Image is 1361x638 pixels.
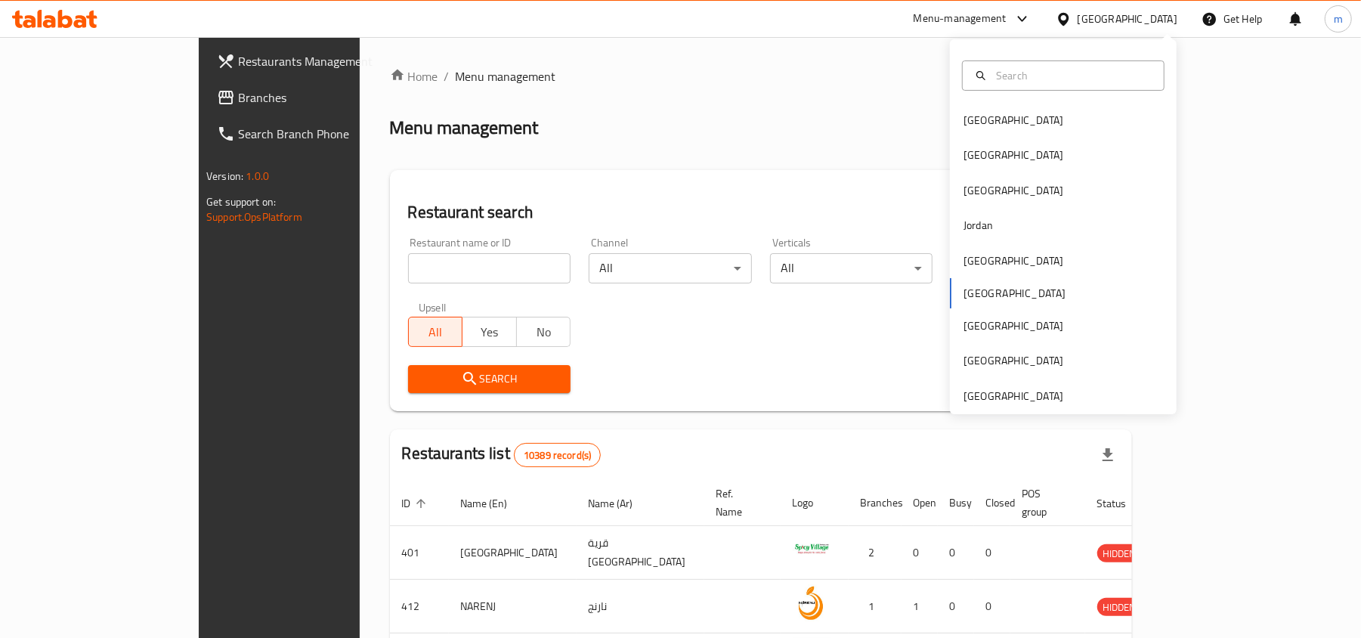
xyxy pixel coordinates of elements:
[964,112,1063,129] div: [GEOGRAPHIC_DATA]
[938,580,974,633] td: 0
[206,207,302,227] a: Support.OpsPlatform
[515,448,600,463] span: 10389 record(s)
[974,526,1010,580] td: 0
[990,67,1155,84] input: Search
[206,166,243,186] span: Version:
[402,494,431,513] span: ID
[781,480,849,526] th: Logo
[1090,437,1126,473] div: Export file
[1334,11,1343,27] span: m
[469,321,511,343] span: Yes
[205,79,426,116] a: Branches
[1097,544,1143,562] div: HIDDEN
[589,253,752,283] div: All
[238,88,414,107] span: Branches
[444,67,450,85] li: /
[456,67,556,85] span: Menu management
[408,365,571,393] button: Search
[461,494,527,513] span: Name (En)
[938,480,974,526] th: Busy
[974,480,1010,526] th: Closed
[1097,545,1143,562] span: HIDDEN
[577,526,704,580] td: قرية [GEOGRAPHIC_DATA]
[206,192,276,212] span: Get support on:
[449,580,577,633] td: NARENJ
[1097,494,1146,513] span: Status
[1097,598,1143,616] div: HIDDEN
[849,526,902,580] td: 2
[770,253,933,283] div: All
[238,125,414,143] span: Search Branch Phone
[577,580,704,633] td: نارنج
[914,10,1007,28] div: Menu-management
[449,526,577,580] td: [GEOGRAPHIC_DATA]
[205,116,426,152] a: Search Branch Phone
[902,480,938,526] th: Open
[1097,599,1143,616] span: HIDDEN
[408,317,463,347] button: All
[849,480,902,526] th: Branches
[408,253,571,283] input: Search for restaurant name or ID..
[1078,11,1177,27] div: [GEOGRAPHIC_DATA]
[964,317,1063,334] div: [GEOGRAPHIC_DATA]
[246,166,269,186] span: 1.0.0
[238,52,414,70] span: Restaurants Management
[793,584,831,622] img: NARENJ
[849,580,902,633] td: 1
[793,531,831,568] img: Spicy Village
[1022,485,1067,521] span: POS group
[938,526,974,580] td: 0
[964,217,993,234] div: Jordan
[964,252,1063,269] div: [GEOGRAPHIC_DATA]
[419,302,447,312] label: Upsell
[516,317,571,347] button: No
[589,494,653,513] span: Name (Ar)
[902,580,938,633] td: 1
[964,182,1063,199] div: [GEOGRAPHIC_DATA]
[514,443,601,467] div: Total records count
[390,67,1132,85] nav: breadcrumb
[902,526,938,580] td: 0
[420,370,559,389] span: Search
[415,321,457,343] span: All
[716,485,762,521] span: Ref. Name
[205,43,426,79] a: Restaurants Management
[408,201,1114,224] h2: Restaurant search
[964,388,1063,404] div: [GEOGRAPHIC_DATA]
[974,580,1010,633] td: 0
[462,317,517,347] button: Yes
[964,352,1063,369] div: [GEOGRAPHIC_DATA]
[964,147,1063,163] div: [GEOGRAPHIC_DATA]
[402,442,602,467] h2: Restaurants list
[390,116,539,140] h2: Menu management
[523,321,565,343] span: No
